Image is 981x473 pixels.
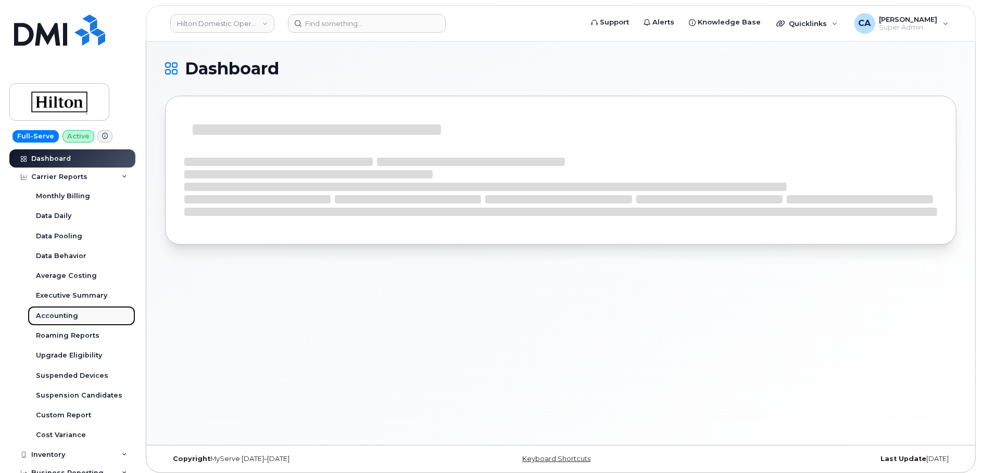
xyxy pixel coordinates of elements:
strong: Copyright [173,455,210,463]
div: MyServe [DATE]–[DATE] [165,455,429,463]
iframe: Messenger Launcher [936,428,973,465]
span: Dashboard [185,61,279,76]
strong: Last Update [881,455,926,463]
a: Keyboard Shortcuts [522,455,590,463]
div: [DATE] [693,455,957,463]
